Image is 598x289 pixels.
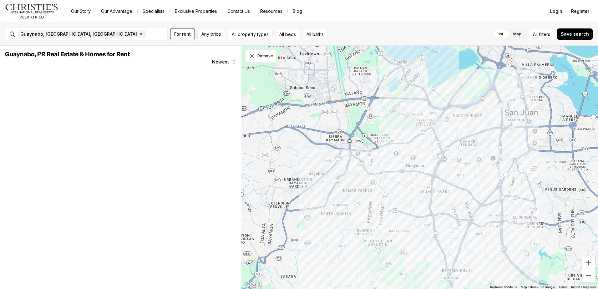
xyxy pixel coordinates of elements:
[255,7,287,16] a: Resources
[96,7,137,16] a: Our Advantage
[561,32,589,37] span: Save search
[5,51,130,58] span: Guaynabo, PR Real Estate & Homes for Rent
[288,7,307,16] a: Blog
[20,32,137,37] span: Guaynabo, [GEOGRAPHIC_DATA], [GEOGRAPHIC_DATA]
[508,28,526,40] label: Map
[138,7,170,16] a: Specialists
[539,31,550,38] span: filters
[197,28,225,40] button: Any price
[5,4,58,19] img: logo
[302,28,328,40] button: All baths
[546,5,566,18] button: Login
[201,32,221,37] span: Any price
[228,28,273,40] button: All property types
[533,31,538,38] span: All
[212,59,229,64] span: Newest
[245,49,276,63] button: Dismiss drawing
[208,56,240,68] button: Newest
[571,9,589,14] span: Register
[222,7,255,16] button: Contact Us
[550,9,562,14] span: Login
[275,28,300,40] button: All beds
[567,5,593,18] button: Register
[492,28,508,40] label: List
[170,7,222,16] a: Exclusive Properties
[529,28,554,40] button: Allfilters
[170,28,195,40] button: For rent
[174,32,191,37] span: For rent
[557,28,593,40] button: Save search
[66,7,96,16] a: Our Story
